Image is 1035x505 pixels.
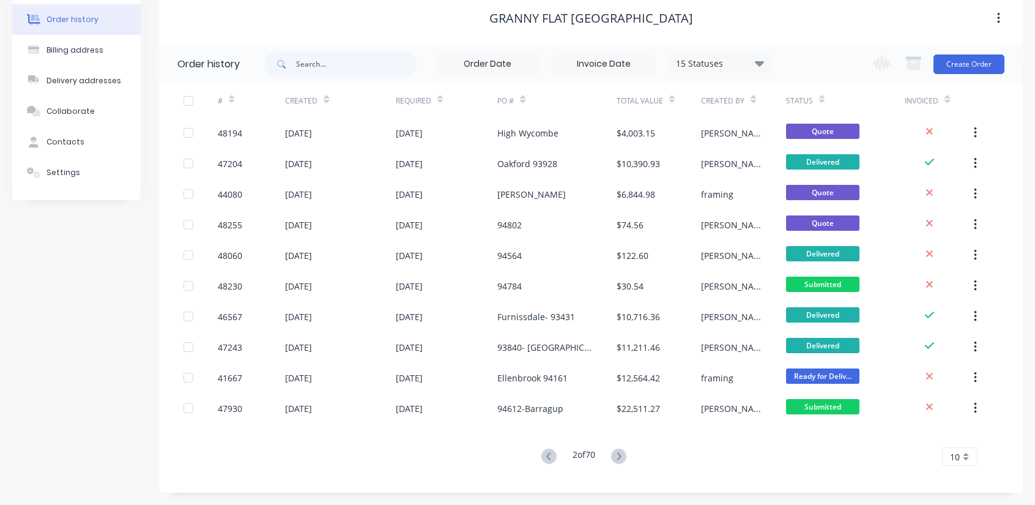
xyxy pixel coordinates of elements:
[701,157,762,170] div: [PERSON_NAME]
[786,154,859,170] span: Delivered
[786,215,859,231] span: Quote
[617,127,655,140] div: $4,003.15
[786,246,859,261] span: Delivered
[497,188,566,201] div: [PERSON_NAME]
[396,95,431,107] div: Required
[218,249,242,262] div: 48060
[573,448,595,466] div: 2 of 70
[786,277,859,292] span: Submitted
[218,402,242,415] div: 47930
[285,372,312,384] div: [DATE]
[786,84,905,118] div: Status
[46,45,103,56] div: Billing address
[497,95,514,107] div: PO #
[12,127,141,157] button: Contacts
[786,368,859,384] span: Ready for Deliv...
[218,95,223,107] div: #
[701,280,762,293] div: [PERSON_NAME]
[46,167,80,178] div: Settings
[786,124,859,139] span: Quote
[617,280,644,293] div: $30.54
[396,188,423,201] div: [DATE]
[218,372,242,384] div: 41667
[701,95,744,107] div: Created By
[285,219,312,231] div: [DATE]
[701,310,762,323] div: [PERSON_NAME]
[905,95,938,107] div: Invoiced
[218,341,242,354] div: 47243
[12,35,141,65] button: Billing address
[46,75,121,86] div: Delivery addresses
[285,341,312,354] div: [DATE]
[218,280,242,293] div: 48230
[218,157,242,170] div: 47204
[669,57,771,70] div: 15 Statuses
[489,11,693,26] div: Granny Flat [GEOGRAPHIC_DATA]
[396,310,423,323] div: [DATE]
[701,219,762,231] div: [PERSON_NAME]
[218,127,242,140] div: 48194
[701,188,733,201] div: framing
[905,84,973,118] div: Invoiced
[497,310,575,323] div: Furnissdale- 93431
[617,249,648,262] div: $122.60
[617,372,660,384] div: $12,564.42
[933,54,1004,74] button: Create Order
[46,14,98,25] div: Order history
[617,157,660,170] div: $10,390.93
[701,341,762,354] div: [PERSON_NAME]
[950,451,960,463] span: 10
[177,57,240,72] div: Order history
[396,249,423,262] div: [DATE]
[396,280,423,293] div: [DATE]
[497,127,558,140] div: High Wycombe
[12,4,141,35] button: Order history
[396,372,423,384] div: [DATE]
[285,280,312,293] div: [DATE]
[617,310,660,323] div: $10,716.36
[285,157,312,170] div: [DATE]
[396,84,497,118] div: Required
[497,280,522,293] div: 94784
[285,188,312,201] div: [DATE]
[296,52,417,77] input: Search...
[617,219,644,231] div: $74.56
[617,84,702,118] div: Total Value
[285,95,317,107] div: Created
[12,65,141,96] button: Delivery addresses
[617,402,660,415] div: $22,511.27
[786,338,859,353] span: Delivered
[218,310,242,323] div: 46567
[617,95,663,107] div: Total Value
[396,127,423,140] div: [DATE]
[497,341,592,354] div: 93840- [GEOGRAPHIC_DATA]
[396,219,423,231] div: [DATE]
[786,399,859,414] span: Submitted
[786,185,859,200] span: Quote
[786,307,859,323] span: Delivered
[701,84,786,118] div: Created By
[285,84,395,118] div: Created
[701,249,762,262] div: [PERSON_NAME]
[396,402,423,415] div: [DATE]
[218,188,242,201] div: 44080
[701,372,733,384] div: framing
[285,310,312,323] div: [DATE]
[617,341,660,354] div: $11,211.46
[218,219,242,231] div: 48255
[701,127,762,140] div: [PERSON_NAME]
[285,249,312,262] div: [DATE]
[497,249,522,262] div: 94564
[285,402,312,415] div: [DATE]
[497,372,568,384] div: Ellenbrook 94161
[552,55,655,73] input: Invoice Date
[701,402,762,415] div: [PERSON_NAME]
[436,55,539,73] input: Order Date
[285,127,312,140] div: [DATE]
[46,137,84,148] div: Contacts
[497,219,522,231] div: 94802
[396,157,423,170] div: [DATE]
[12,157,141,188] button: Settings
[218,84,286,118] div: #
[12,96,141,127] button: Collaborate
